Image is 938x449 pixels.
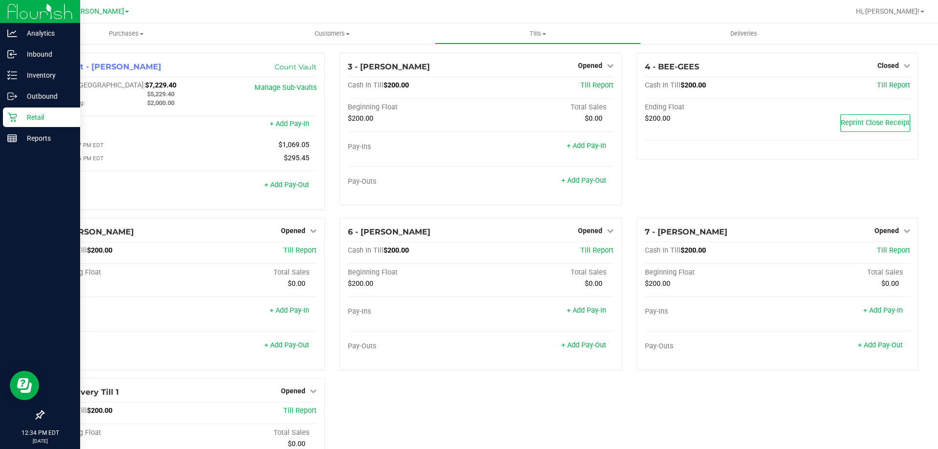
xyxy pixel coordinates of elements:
[4,437,76,445] p: [DATE]
[17,48,76,60] p: Inbound
[435,29,640,38] span: Tills
[645,62,699,71] span: 4 - BEE-GEES
[51,227,134,236] span: 5 - [PERSON_NAME]
[281,387,305,395] span: Opened
[567,142,606,150] a: + Add Pay-In
[645,103,778,112] div: Ending Float
[7,70,17,80] inline-svg: Inventory
[270,306,309,315] a: + Add Pay-In
[641,23,847,44] a: Deliveries
[858,341,903,349] a: + Add Pay-Out
[23,29,229,38] span: Purchases
[578,227,602,235] span: Opened
[877,81,910,89] a: Till Report
[145,81,176,89] span: $7,229.40
[17,111,76,123] p: Retail
[348,103,481,112] div: Beginning Float
[348,143,481,151] div: Pay-Ins
[4,428,76,437] p: 12:34 PM EDT
[230,29,434,38] span: Customers
[229,23,435,44] a: Customers
[874,227,899,235] span: Opened
[147,99,174,107] span: $2,000.00
[87,246,112,255] span: $200.00
[645,342,778,351] div: Pay-Outs
[7,91,17,101] inline-svg: Outbound
[841,119,910,127] span: Reprint Close Receipt
[777,268,910,277] div: Total Sales
[51,62,161,71] span: 1 - Vault - [PERSON_NAME]
[881,279,899,288] span: $0.00
[264,341,309,349] a: + Add Pay-Out
[384,246,409,255] span: $200.00
[17,27,76,39] p: Analytics
[645,246,681,255] span: Cash In Till
[70,7,124,16] span: [PERSON_NAME]
[645,227,727,236] span: 7 - [PERSON_NAME]
[348,342,481,351] div: Pay-Outs
[51,387,119,397] span: 8 - Delivery Till 1
[877,62,899,69] span: Closed
[51,307,184,316] div: Pay-Ins
[51,121,184,129] div: Pay-Ins
[585,279,602,288] span: $0.00
[348,62,430,71] span: 3 - [PERSON_NAME]
[284,154,309,162] span: $295.45
[645,114,670,123] span: $200.00
[51,182,184,191] div: Pay-Outs
[645,268,778,277] div: Beginning Float
[283,246,317,255] a: Till Report
[645,81,681,89] span: Cash In Till
[567,306,606,315] a: + Add Pay-In
[348,177,481,186] div: Pay-Outs
[288,440,305,448] span: $0.00
[184,268,317,277] div: Total Sales
[7,112,17,122] inline-svg: Retail
[384,81,409,89] span: $200.00
[348,246,384,255] span: Cash In Till
[578,62,602,69] span: Opened
[51,342,184,351] div: Pay-Outs
[17,132,76,144] p: Reports
[17,69,76,81] p: Inventory
[681,81,706,89] span: $200.00
[255,84,317,92] a: Manage Sub-Vaults
[7,133,17,143] inline-svg: Reports
[863,306,903,315] a: + Add Pay-In
[87,406,112,415] span: $200.00
[348,114,373,123] span: $200.00
[147,90,174,98] span: $5,229.40
[348,279,373,288] span: $200.00
[645,307,778,316] div: Pay-Ins
[580,246,614,255] a: Till Report
[681,246,706,255] span: $200.00
[281,227,305,235] span: Opened
[7,49,17,59] inline-svg: Inbound
[184,428,317,437] div: Total Sales
[51,268,184,277] div: Beginning Float
[348,307,481,316] div: Pay-Ins
[877,246,910,255] a: Till Report
[23,23,229,44] a: Purchases
[51,428,184,437] div: Beginning Float
[348,227,430,236] span: 6 - [PERSON_NAME]
[270,120,309,128] a: + Add Pay-In
[580,81,614,89] a: Till Report
[288,279,305,288] span: $0.00
[645,279,670,288] span: $200.00
[561,341,606,349] a: + Add Pay-Out
[717,29,770,38] span: Deliveries
[17,90,76,102] p: Outbound
[840,114,910,132] button: Reprint Close Receipt
[481,103,614,112] div: Total Sales
[51,81,145,89] span: Cash In [GEOGRAPHIC_DATA]:
[481,268,614,277] div: Total Sales
[283,406,317,415] a: Till Report
[264,181,309,189] a: + Add Pay-Out
[585,114,602,123] span: $0.00
[561,176,606,185] a: + Add Pay-Out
